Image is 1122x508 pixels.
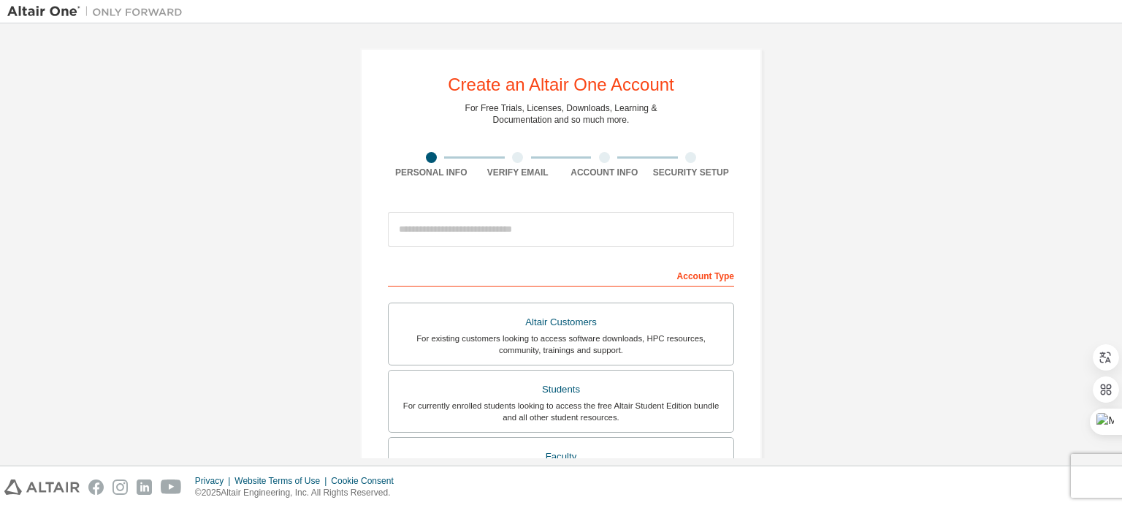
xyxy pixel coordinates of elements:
[7,4,190,19] img: Altair One
[195,475,234,487] div: Privacy
[397,400,725,423] div: For currently enrolled students looking to access the free Altair Student Edition bundle and all ...
[195,487,402,499] p: © 2025 Altair Engineering, Inc. All Rights Reserved.
[561,167,648,178] div: Account Info
[397,312,725,333] div: Altair Customers
[161,479,182,495] img: youtube.svg
[4,479,80,495] img: altair_logo.svg
[465,102,657,126] div: For Free Trials, Licenses, Downloads, Learning & Documentation and so much more.
[388,167,475,178] div: Personal Info
[648,167,735,178] div: Security Setup
[475,167,562,178] div: Verify Email
[397,447,725,467] div: Faculty
[397,379,725,400] div: Students
[397,333,725,356] div: For existing customers looking to access software downloads, HPC resources, community, trainings ...
[137,479,152,495] img: linkedin.svg
[388,263,734,287] div: Account Type
[112,479,128,495] img: instagram.svg
[234,475,331,487] div: Website Terms of Use
[88,479,104,495] img: facebook.svg
[448,76,674,94] div: Create an Altair One Account
[331,475,402,487] div: Cookie Consent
